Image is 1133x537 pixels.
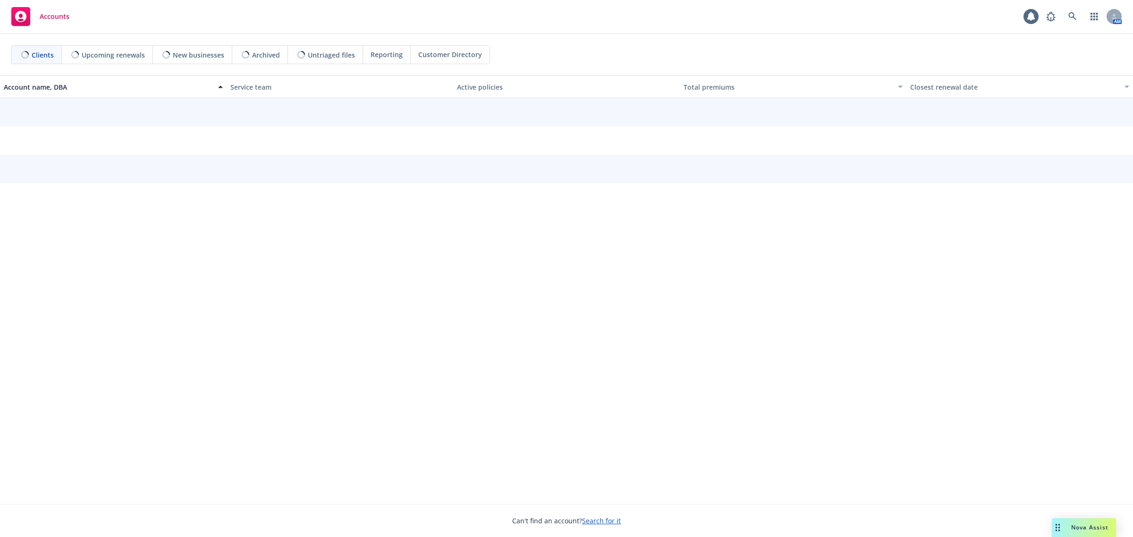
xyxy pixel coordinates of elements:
[1063,7,1082,26] a: Search
[680,76,906,98] button: Total premiums
[252,50,280,60] span: Archived
[457,82,676,92] div: Active policies
[1071,523,1108,531] span: Nova Assist
[910,82,1119,92] div: Closest renewal date
[4,82,212,92] div: Account name, DBA
[8,3,73,30] a: Accounts
[227,76,453,98] button: Service team
[582,516,621,525] a: Search for it
[512,516,621,526] span: Can't find an account?
[453,76,680,98] button: Active policies
[371,50,403,59] span: Reporting
[40,13,69,20] span: Accounts
[82,50,145,60] span: Upcoming renewals
[418,50,482,59] span: Customer Directory
[684,82,892,92] div: Total premiums
[1085,7,1104,26] a: Switch app
[308,50,355,60] span: Untriaged files
[1052,518,1064,537] div: Drag to move
[1052,518,1116,537] button: Nova Assist
[906,76,1133,98] button: Closest renewal date
[1041,7,1060,26] a: Report a Bug
[32,50,54,60] span: Clients
[230,82,449,92] div: Service team
[173,50,224,60] span: New businesses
